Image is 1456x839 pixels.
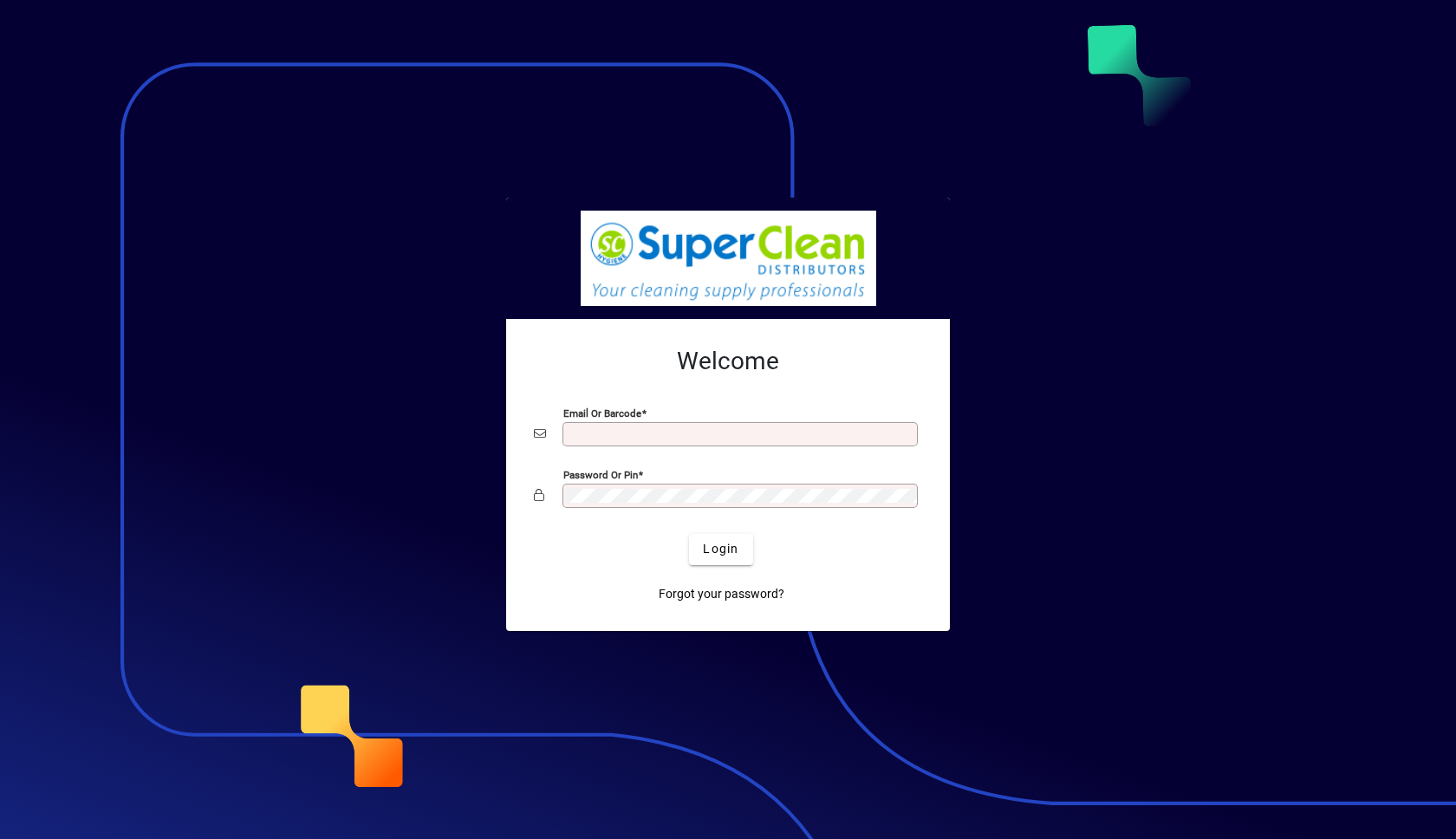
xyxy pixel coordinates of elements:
[563,468,638,480] mat-label: Password or Pin
[689,534,752,565] button: Login
[652,579,791,610] a: Forgot your password?
[659,585,784,603] span: Forgot your password?
[534,347,922,376] h2: Welcome
[703,540,738,558] span: Login
[563,406,641,419] mat-label: Email or Barcode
